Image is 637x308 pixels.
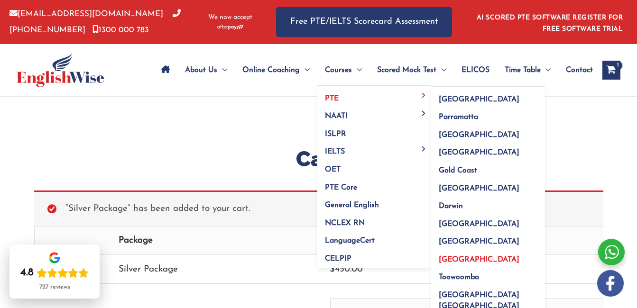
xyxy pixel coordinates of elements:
a: ISLPR [317,122,431,140]
span: We now accept [208,13,252,22]
span: [GEOGRAPHIC_DATA] [439,185,519,192]
span: CELPIP [325,255,351,263]
span: Menu Toggle [541,54,551,87]
span: Gold Coast [439,167,477,174]
a: Parramatta [431,105,545,123]
a: [GEOGRAPHIC_DATA] [431,247,545,265]
span: Darwin [439,202,463,210]
a: Contact [558,54,593,87]
a: [PHONE_NUMBER] [9,10,181,34]
span: Time Table [505,54,541,87]
a: IELTSMenu Toggle [317,140,431,158]
span: ELICOS [462,54,489,87]
a: View Shopping Cart, 1 items [602,61,620,80]
a: [GEOGRAPHIC_DATA] [431,123,545,141]
a: [GEOGRAPHIC_DATA] [431,87,545,105]
span: General English [325,201,379,209]
span: Menu Toggle [217,54,227,87]
a: LanguageCert [317,229,431,247]
span: LanguageCert [325,237,375,245]
span: NAATI [325,112,348,120]
span: IELTS [325,148,345,155]
span: [GEOGRAPHIC_DATA] [439,220,519,228]
a: PTEMenu Toggle [317,86,431,104]
a: Online CoachingMenu Toggle [235,54,317,87]
a: AI SCORED PTE SOFTWARE REGISTER FOR FREE SOFTWARE TRIAL [477,14,623,33]
a: CoursesMenu Toggle [317,54,369,87]
a: NCLEX RN [317,211,431,229]
span: Parramatta [439,113,478,121]
span: Online Coaching [242,54,300,87]
div: 727 reviews [39,283,70,291]
a: NAATIMenu Toggle [317,104,431,122]
span: PTE [325,95,339,102]
img: cropped-ew-logo [17,53,104,87]
a: [GEOGRAPHIC_DATA] [431,141,545,159]
div: 4.8 [20,266,34,280]
span: [GEOGRAPHIC_DATA] [439,238,519,245]
img: white-facebook.png [597,270,624,297]
a: ELICOS [454,54,497,87]
a: PTE Core [317,175,431,193]
span: $ [330,265,335,274]
a: Darwin [431,194,545,212]
span: Courses [325,54,352,87]
div: Silver Package [119,262,312,277]
div: Rating: 4.8 out of 5 [20,266,89,280]
img: Afterpay-Logo [217,25,243,30]
a: Free PTE/IELTS Scorecard Assessment [276,7,452,37]
span: [GEOGRAPHIC_DATA] [439,149,519,156]
span: [GEOGRAPHIC_DATA] [439,131,519,139]
span: Menu Toggle [418,93,429,98]
span: Menu Toggle [300,54,310,87]
a: 1300 000 783 [92,26,149,34]
a: General English [317,193,431,211]
span: Contact [566,54,593,87]
a: [EMAIL_ADDRESS][DOMAIN_NAME] [9,10,163,18]
span: Menu Toggle [436,54,446,87]
span: Menu Toggle [418,146,429,151]
span: Scored Mock Test [377,54,436,87]
span: [GEOGRAPHIC_DATA] [439,96,519,103]
span: Menu Toggle [418,110,429,116]
aside: Header Widget 1 [471,7,628,37]
a: Gold Coast [431,159,545,177]
th: Package [110,226,321,255]
a: CELPIP [317,246,431,268]
span: Menu Toggle [352,54,362,87]
span: Toowoomba [439,273,479,281]
a: Toowoomba [431,265,545,283]
a: [GEOGRAPHIC_DATA] [431,230,545,248]
a: [GEOGRAPHIC_DATA] [431,212,545,230]
a: Time TableMenu Toggle [497,54,558,87]
span: About Us [185,54,217,87]
span: PTE Core [325,184,357,191]
a: OET [317,158,431,176]
span: NCLEX RN [325,219,365,227]
a: [GEOGRAPHIC_DATA] [431,176,545,194]
a: About UsMenu Toggle [177,54,235,87]
bdi: 450.00 [330,265,363,274]
div: “Silver Package” has been added to your cart. [34,190,603,226]
span: [GEOGRAPHIC_DATA] [439,256,519,263]
span: OET [325,166,341,173]
h1: Cart [34,144,603,174]
nav: Site Navigation: Main Menu [154,54,593,87]
a: Scored Mock TestMenu Toggle [369,54,454,87]
span: ISLPR [325,130,346,138]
